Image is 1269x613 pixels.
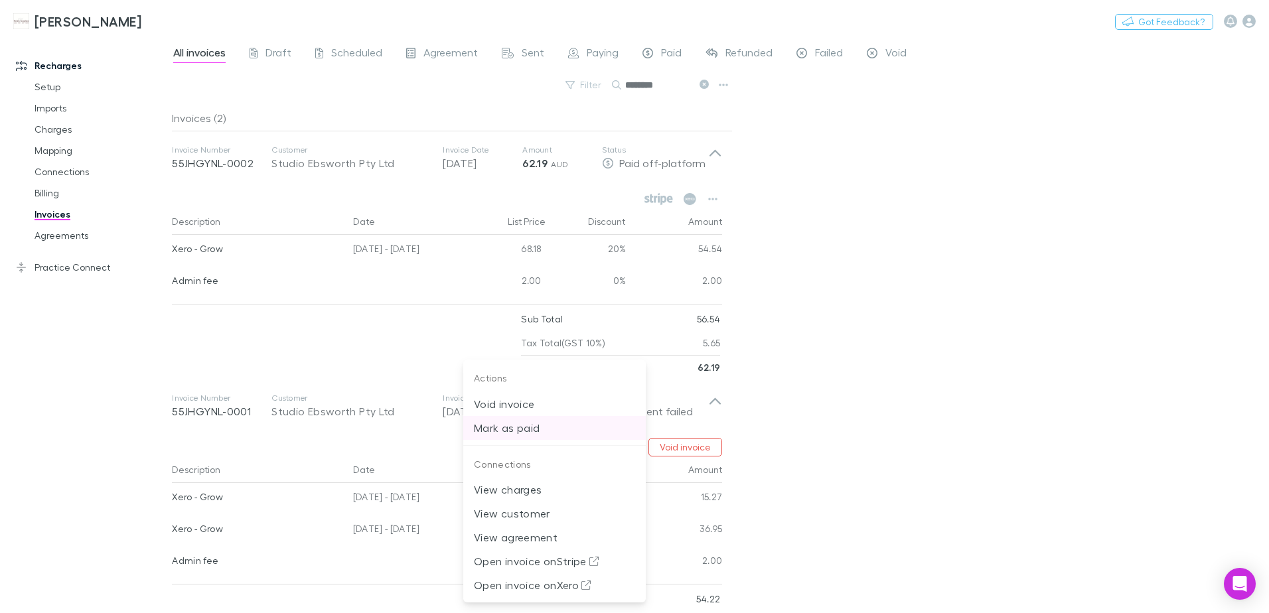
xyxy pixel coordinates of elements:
[1224,568,1256,600] div: Open Intercom Messenger
[463,553,646,566] a: Open invoice onStripe
[463,525,646,549] li: View agreement
[463,416,646,440] li: Mark as paid
[463,451,646,478] p: Connections
[474,529,635,545] p: View agreement
[463,482,646,494] a: View charges
[463,502,646,525] li: View customer
[463,478,646,502] li: View charges
[463,365,646,392] p: Actions
[463,529,646,542] a: View agreement
[474,396,635,412] p: Void invoice
[474,577,635,593] p: Open invoice on Xero
[474,482,635,498] p: View charges
[463,577,646,590] a: Open invoice onXero
[474,506,635,521] p: View customer
[474,420,635,436] p: Mark as paid
[463,392,646,416] li: Void invoice
[474,553,635,569] p: Open invoice on Stripe
[463,573,646,597] li: Open invoice onXero
[463,549,646,573] li: Open invoice onStripe
[463,506,646,518] a: View customer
